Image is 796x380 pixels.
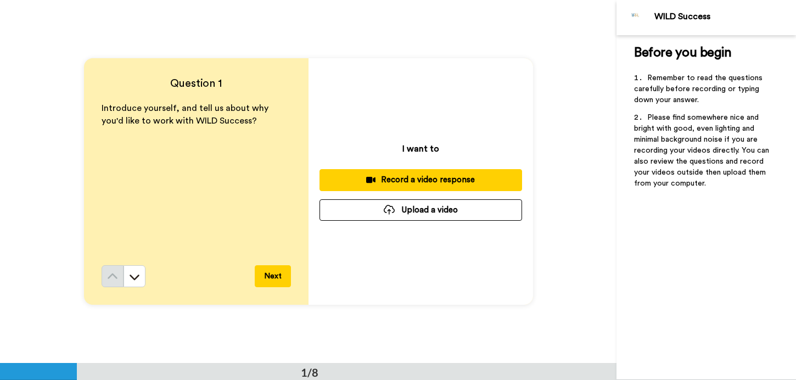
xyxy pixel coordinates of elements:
[654,12,795,22] div: WILD Success
[102,104,271,125] span: Introduce yourself, and tell us about why you'd like to work with WILD Success?
[319,199,522,221] button: Upload a video
[634,114,771,187] span: Please find somewhere nice and bright with good, even lighting and minimal background noise if yo...
[634,74,765,104] span: Remember to read the questions carefully before recording or typing down your answer.
[319,169,522,191] button: Record a video response
[623,4,649,31] img: Profile Image
[102,76,291,91] h4: Question 1
[634,46,731,59] span: Before you begin
[328,174,513,186] div: Record a video response
[283,365,336,380] div: 1/8
[402,142,439,155] p: I want to
[255,265,291,287] button: Next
